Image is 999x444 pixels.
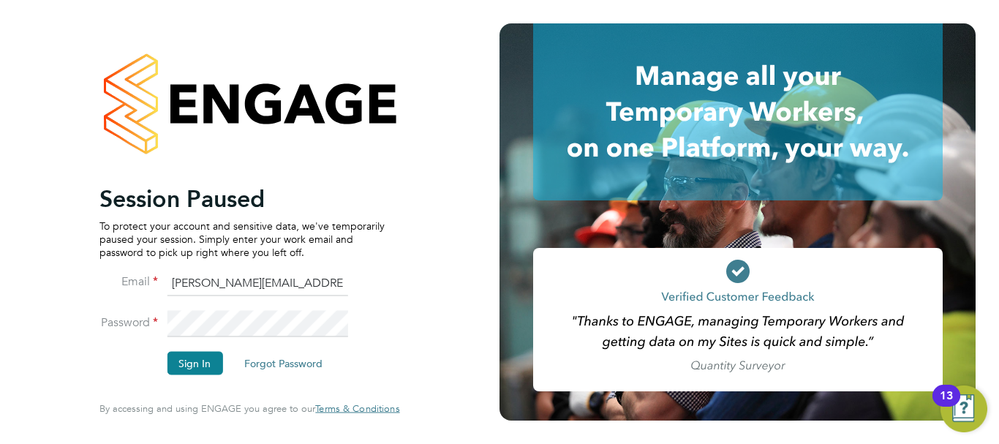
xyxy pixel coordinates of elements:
[315,402,399,415] span: Terms & Conditions
[99,315,158,331] label: Password
[167,352,222,375] button: Sign In
[167,270,347,296] input: Enter your work email...
[233,352,334,375] button: Forgot Password
[99,274,158,290] label: Email
[99,402,399,415] span: By accessing and using ENGAGE you agree to our
[99,184,385,213] h2: Session Paused
[940,396,953,415] div: 13
[940,385,987,432] button: Open Resource Center, 13 new notifications
[99,219,385,259] p: To protect your account and sensitive data, we've temporarily paused your session. Simply enter y...
[315,403,399,415] a: Terms & Conditions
